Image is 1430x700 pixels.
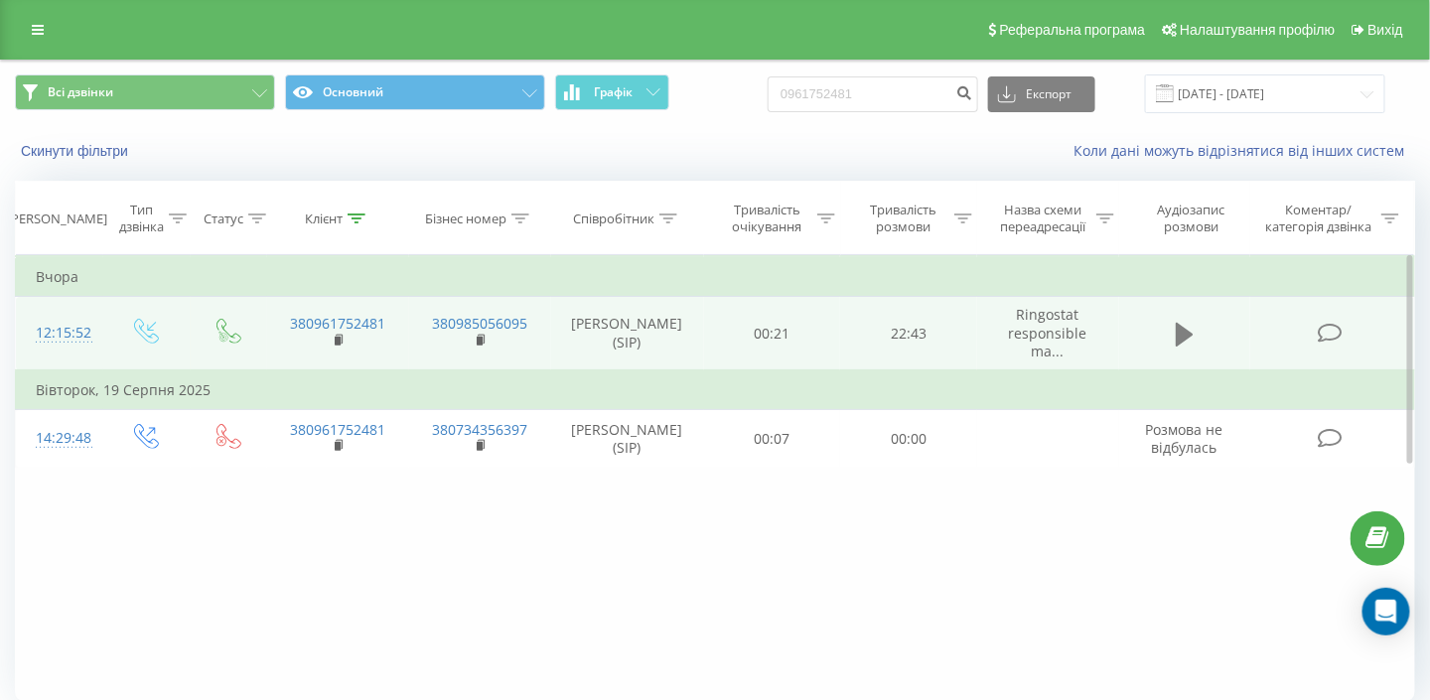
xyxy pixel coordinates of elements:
span: Розмова не відбулась [1146,420,1223,457]
td: 22:43 [840,297,977,370]
span: Вихід [1368,22,1403,38]
span: Реферальна програма [1000,22,1146,38]
span: Графік [594,85,633,99]
span: Ringostat responsible ma... [1009,305,1087,359]
td: Вчора [16,257,1415,297]
a: 380734356397 [432,420,527,439]
span: Всі дзвінки [48,84,113,100]
button: Всі дзвінки [15,74,275,110]
a: Коли дані можуть відрізнятися вiд інших систем [1073,141,1415,160]
div: Тривалість розмови [858,202,949,235]
div: 12:15:52 [36,314,83,352]
a: 380961752481 [290,420,385,439]
span: Налаштування профілю [1180,22,1335,38]
div: Співробітник [573,210,654,227]
div: Клієнт [305,210,343,227]
div: Статус [204,210,243,227]
td: [PERSON_NAME] (SIP) [551,297,704,370]
div: Open Intercom Messenger [1362,588,1410,635]
button: Скинути фільтри [15,142,138,160]
button: Основний [285,74,545,110]
input: Пошук за номером [768,76,978,112]
div: 14:29:48 [36,419,83,458]
td: 00:07 [704,410,841,468]
button: Експорт [988,76,1095,112]
div: Коментар/категорія дзвінка [1260,202,1376,235]
div: Бізнес номер [425,210,506,227]
div: Аудіозапис розмови [1137,202,1245,235]
button: Графік [555,74,669,110]
td: [PERSON_NAME] (SIP) [551,410,704,468]
div: [PERSON_NAME] [7,210,107,227]
div: Тривалість очікування [722,202,813,235]
div: Назва схеми переадресації [995,202,1091,235]
a: 380961752481 [290,314,385,333]
a: 380985056095 [432,314,527,333]
td: Вівторок, 19 Серпня 2025 [16,370,1415,410]
div: Тип дзвінка [119,202,164,235]
td: 00:00 [840,410,977,468]
td: 00:21 [704,297,841,370]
